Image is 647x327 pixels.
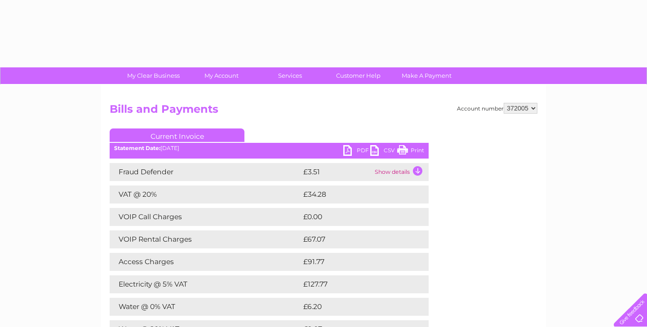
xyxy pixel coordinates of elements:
a: CSV [370,145,397,158]
a: Print [397,145,424,158]
td: £3.51 [301,163,372,181]
td: Water @ 0% VAT [110,298,301,316]
b: Statement Date: [114,145,160,151]
td: £0.00 [301,208,408,226]
a: My Clear Business [116,67,191,84]
a: Customer Help [321,67,395,84]
a: Services [253,67,327,84]
h2: Bills and Payments [110,103,537,120]
td: VOIP Call Charges [110,208,301,226]
a: Make A Payment [390,67,464,84]
a: My Account [185,67,259,84]
a: Current Invoice [110,128,244,142]
td: £127.77 [301,275,412,293]
td: Access Charges [110,253,301,271]
td: £67.07 [301,230,410,248]
td: Electricity @ 5% VAT [110,275,301,293]
td: VAT @ 20% [110,186,301,203]
td: Show details [372,163,429,181]
td: Fraud Defender [110,163,301,181]
td: £6.20 [301,298,408,316]
div: [DATE] [110,145,429,151]
td: VOIP Rental Charges [110,230,301,248]
a: PDF [343,145,370,158]
td: £34.28 [301,186,411,203]
td: £91.77 [301,253,410,271]
div: Account number [457,103,537,114]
